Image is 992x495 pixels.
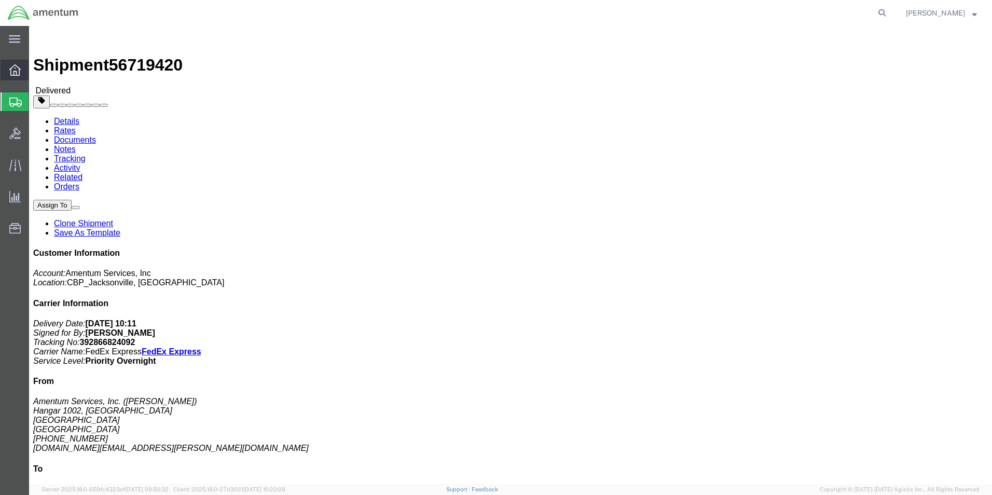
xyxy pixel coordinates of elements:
[125,486,169,492] span: [DATE] 09:50:32
[820,485,980,494] span: Copyright © [DATE]-[DATE] Agistix Inc., All Rights Reserved
[472,486,498,492] a: Feedback
[906,7,965,19] span: Cienna Green
[173,486,285,492] span: Client: 2025.18.0-27d3021
[446,486,472,492] a: Support
[42,486,169,492] span: Server: 2025.18.0-659fc4323ef
[905,7,977,19] button: [PERSON_NAME]
[29,26,992,484] iframe: FS Legacy Container
[243,486,285,492] span: [DATE] 10:20:09
[7,5,79,21] img: logo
